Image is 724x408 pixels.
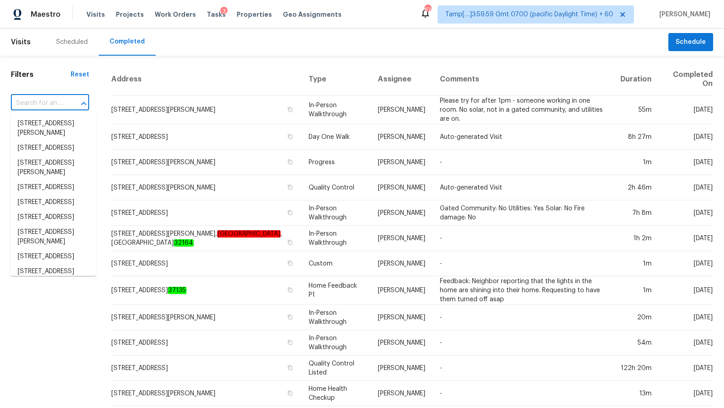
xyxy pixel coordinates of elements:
td: - [433,356,613,381]
td: [DATE] [659,124,713,150]
td: [STREET_ADDRESS] [111,330,301,356]
button: Copy Address [286,209,294,217]
button: Copy Address [286,133,294,141]
td: [PERSON_NAME] [371,226,433,251]
td: [PERSON_NAME] [371,124,433,150]
td: [STREET_ADDRESS][PERSON_NAME] [111,305,301,330]
button: Copy Address [286,238,294,247]
td: In-Person Walkthrough [301,305,371,330]
li: [STREET_ADDRESS] [10,249,96,264]
td: [DATE] [659,381,713,406]
em: 37135 [168,287,186,294]
th: Address [111,63,301,96]
td: 54m [613,330,659,356]
td: [DATE] [659,305,713,330]
td: [PERSON_NAME] [371,276,433,305]
td: Custom [301,251,371,276]
td: [STREET_ADDRESS][PERSON_NAME] [111,96,301,124]
td: [STREET_ADDRESS] [111,251,301,276]
td: [DATE] [659,96,713,124]
td: Quality Control Listed [301,356,371,381]
td: [STREET_ADDRESS][PERSON_NAME] [111,150,301,175]
td: [PERSON_NAME] [371,200,433,226]
th: Comments [433,63,613,96]
td: 55m [613,96,659,124]
em: [GEOGRAPHIC_DATA] [217,230,281,237]
td: [DATE] [659,150,713,175]
li: [STREET_ADDRESS][PERSON_NAME] [10,225,96,249]
div: Reset [71,70,89,79]
button: Copy Address [286,105,294,114]
td: In-Person Walkthrough [301,200,371,226]
td: Auto-generated Visit [433,124,613,150]
td: - [433,305,613,330]
button: Copy Address [286,183,294,191]
td: In-Person Walkthrough [301,330,371,356]
span: Projects [116,10,144,19]
td: Please try for after 1pm - someone working in one room. No solar, not in a gated community, and u... [433,96,613,124]
span: Properties [237,10,272,19]
button: Copy Address [286,259,294,267]
th: Assignee [371,63,433,96]
td: [STREET_ADDRESS] [111,124,301,150]
h1: Filters [11,70,71,79]
em: 32164 [174,239,194,247]
span: Visits [86,10,105,19]
div: Completed [110,37,145,46]
span: Maestro [31,10,61,19]
td: - [433,330,613,356]
li: [STREET_ADDRESS] [10,180,96,195]
button: Close [77,97,90,110]
button: Copy Address [286,158,294,166]
span: Geo Assignments [283,10,342,19]
td: Progress [301,150,371,175]
td: 1h 2m [613,226,659,251]
td: 1m [613,150,659,175]
td: 20m [613,305,659,330]
div: 674 [424,5,431,14]
td: [STREET_ADDRESS] [111,276,301,305]
td: 1m [613,276,659,305]
td: [PERSON_NAME] [371,330,433,356]
div: 3 [220,7,228,16]
span: Work Orders [155,10,196,19]
button: Schedule [668,33,713,52]
td: Feedback: Neighbor reporting that the lights in the home are shining into their home. Requesting ... [433,276,613,305]
td: [STREET_ADDRESS] [111,356,301,381]
td: In-Person Walkthrough [301,96,371,124]
button: Copy Address [286,338,294,346]
li: [STREET_ADDRESS] [10,195,96,210]
td: [PERSON_NAME] [371,150,433,175]
td: 122h 20m [613,356,659,381]
td: [DATE] [659,226,713,251]
button: Copy Address [286,286,294,294]
td: [PERSON_NAME] [371,356,433,381]
td: - [433,150,613,175]
th: Duration [613,63,659,96]
li: [STREET_ADDRESS] [10,141,96,156]
th: Completed On [659,63,713,96]
td: [STREET_ADDRESS][PERSON_NAME] [111,381,301,406]
li: [STREET_ADDRESS][PERSON_NAME] [10,156,96,180]
td: Home Feedback P1 [301,276,371,305]
td: [STREET_ADDRESS][PERSON_NAME], , [GEOGRAPHIC_DATA] [111,226,301,251]
td: [PERSON_NAME] [371,175,433,200]
td: [DATE] [659,175,713,200]
td: Gated Community: No Utilities: Yes Solar: No Fire damage: No [433,200,613,226]
button: Copy Address [286,313,294,321]
td: - [433,251,613,276]
li: [STREET_ADDRESS][PERSON_NAME] [10,264,96,289]
th: Type [301,63,371,96]
td: [PERSON_NAME] [371,305,433,330]
td: [PERSON_NAME] [371,381,433,406]
td: 13m [613,381,659,406]
li: [STREET_ADDRESS][PERSON_NAME] [10,116,96,141]
td: [DATE] [659,251,713,276]
td: 8h 27m [613,124,659,150]
td: [PERSON_NAME] [371,251,433,276]
td: Auto-generated Visit [433,175,613,200]
td: Quality Control [301,175,371,200]
div: Scheduled [56,38,88,47]
td: 1m [613,251,659,276]
button: Copy Address [286,364,294,372]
